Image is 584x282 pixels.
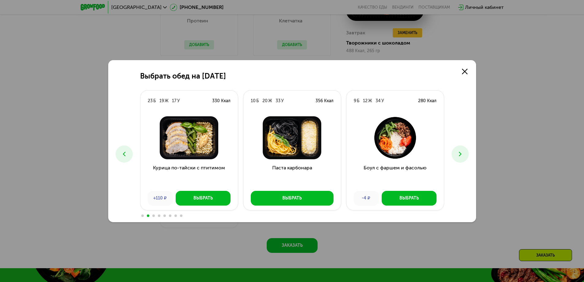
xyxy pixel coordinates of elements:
div: 10 [251,98,256,104]
div: Ж [268,98,272,104]
div: 19 [159,98,164,104]
div: 330 Ккал [212,98,231,104]
div: 33 [276,98,281,104]
div: У [281,98,284,104]
h3: Боул с фаршем и фасолью [346,164,444,186]
div: Выбрать [282,195,302,201]
div: У [381,98,384,104]
div: Б [153,98,156,104]
h2: Выбрать обед на [DATE] [140,72,226,80]
button: Выбрать [176,191,231,206]
button: Выбрать [382,191,437,206]
div: У [177,98,180,104]
h3: Курица по-тайски с птитимом [140,164,238,186]
div: 20 [262,98,268,104]
div: Б [256,98,259,104]
div: +110 ₽ [148,191,173,206]
img: Паста карбонара [248,116,336,159]
div: 12 [363,98,368,104]
div: -4 ₽ [354,191,379,206]
img: Боул с фаршем и фасолью [351,116,439,159]
div: 34 [376,98,381,104]
div: 280 Ккал [418,98,437,104]
div: 356 Ккал [315,98,334,104]
div: Ж [165,98,168,104]
div: 9 [354,98,356,104]
div: Ж [368,98,372,104]
button: Выбрать [251,191,334,206]
div: 17 [172,98,177,104]
img: Курица по-тайски с птитимом [145,116,233,159]
div: Выбрать [193,195,213,201]
div: Б [357,98,359,104]
div: Выбрать [399,195,419,201]
h3: Паста карбонара [243,164,341,186]
div: 23 [148,98,153,104]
